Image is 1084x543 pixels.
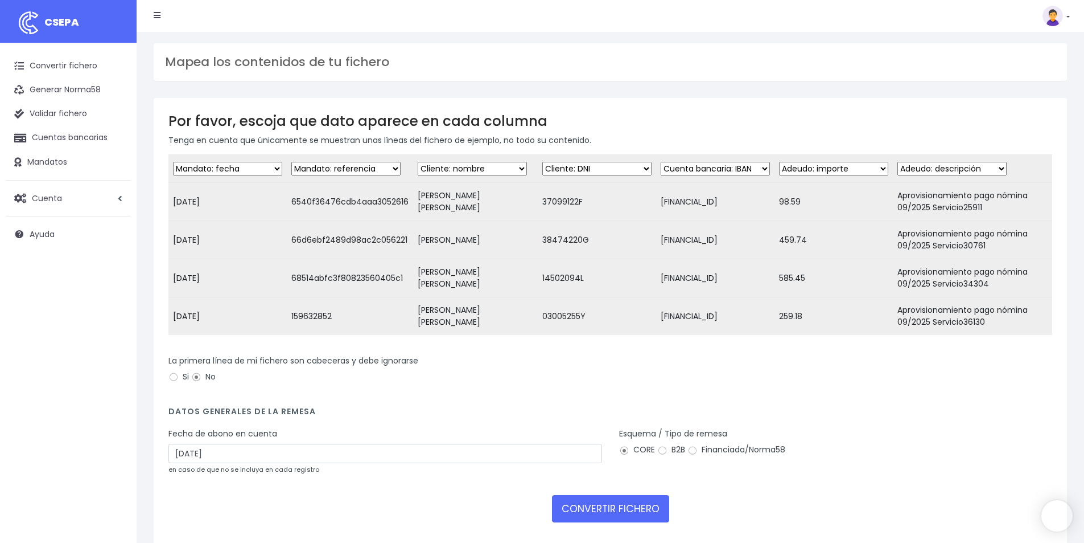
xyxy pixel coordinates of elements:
a: Cuenta [6,186,131,210]
td: 37099122F [538,183,656,221]
a: Convertir fichero [6,54,131,78]
td: [PERSON_NAME] [PERSON_NAME] [413,183,538,221]
h4: Datos generales de la remesa [168,407,1052,422]
td: 66d6ebf2489d98ac2c056221 [287,221,413,259]
td: [FINANCIAL_ID] [656,297,774,336]
td: Aprovisionamiento pago nómina 09/2025 Servicio30761 [893,221,1052,259]
h3: Por favor, escoja que dato aparece en cada columna [168,113,1052,129]
td: [DATE] [168,259,287,297]
td: Aprovisionamiento pago nómina 09/2025 Servicio36130 [893,297,1052,336]
img: profile [1042,6,1063,26]
td: 6540f36476cdb4aaa3052616 [287,183,413,221]
span: CSEPA [44,15,79,29]
label: Esquema / Tipo de remesa [619,428,727,440]
td: [PERSON_NAME] [PERSON_NAME] [413,259,538,297]
a: Generar Norma58 [6,78,131,102]
td: [DATE] [168,297,287,336]
td: [DATE] [168,183,287,221]
td: [FINANCIAL_ID] [656,259,774,297]
td: [FINANCIAL_ID] [656,183,774,221]
td: 159632852 [287,297,413,336]
td: Aprovisionamiento pago nómina 09/2025 Servicio34304 [893,259,1052,297]
label: B2B [657,444,685,456]
td: [PERSON_NAME] [413,221,538,259]
td: [PERSON_NAME] [PERSON_NAME] [413,297,538,336]
td: 459.74 [774,221,893,259]
img: logo [14,9,43,37]
a: Mandatos [6,150,131,174]
span: Cuenta [32,192,62,203]
td: [DATE] [168,221,287,259]
td: 259.18 [774,297,893,336]
td: 03005255Y [538,297,656,336]
td: 38474220G [538,221,656,259]
label: Si [168,371,189,383]
label: La primera línea de mi fichero son cabeceras y debe ignorarse [168,355,418,367]
td: 98.59 [774,183,893,221]
span: Ayuda [30,228,55,240]
td: 585.45 [774,259,893,297]
p: Tenga en cuenta que únicamente se muestran unas líneas del fichero de ejemplo, no todo su contenido. [168,134,1052,146]
label: CORE [619,444,655,456]
td: 14502094L [538,259,656,297]
h3: Mapea los contenidos de tu fichero [165,55,1056,70]
label: Fecha de abono en cuenta [168,428,277,440]
a: Cuentas bancarias [6,126,131,150]
td: [FINANCIAL_ID] [656,221,774,259]
button: CONVERTIR FICHERO [552,495,669,522]
a: Validar fichero [6,102,131,126]
td: 68514abfc3f80823560405c1 [287,259,413,297]
td: Aprovisionamiento pago nómina 09/2025 Servicio25911 [893,183,1052,221]
small: en caso de que no se incluya en cada registro [168,465,319,474]
label: No [191,371,216,383]
label: Financiada/Norma58 [687,444,785,456]
a: Ayuda [6,222,131,246]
